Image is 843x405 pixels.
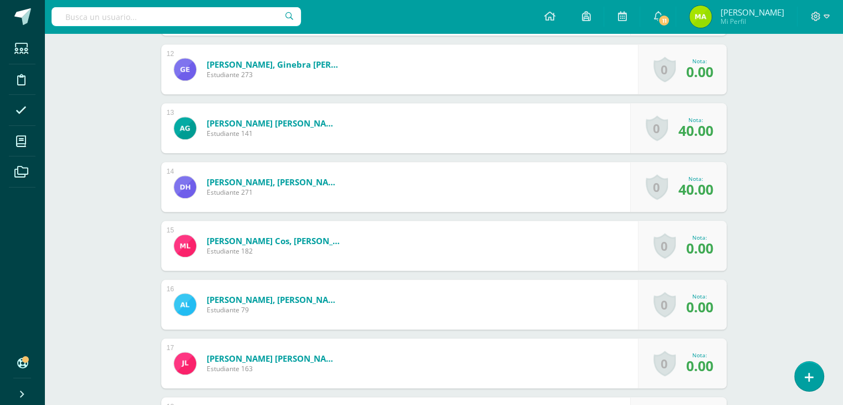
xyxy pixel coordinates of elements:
img: c80006607dc2b58b34ed7896bdb0d8b1.png [689,6,712,28]
a: [PERSON_NAME] [PERSON_NAME] [207,118,340,129]
span: Estudiante 79 [207,305,340,315]
span: 0.00 [686,62,713,81]
div: Nota: [678,175,713,183]
span: Mi Perfil [720,17,784,26]
a: 0 [653,351,676,376]
span: Estudiante 182 [207,246,340,256]
a: [PERSON_NAME] [PERSON_NAME] [207,353,340,364]
a: 0 [653,57,676,82]
span: 0.00 [686,239,713,257]
a: 0 [653,233,676,259]
a: 0 [646,115,668,141]
img: 7331ec9af0b54db88192830ecc255d07.png [174,293,196,316]
span: 40.00 [678,180,713,199]
img: 0ef4415f55e592eb232e0902497e32a1.png [174,117,196,139]
img: 675f1a812e8db59f4a4e3996645acc1e.png [174,352,196,374]
span: 0.00 [686,356,713,375]
span: Estudiante 141 [207,129,340,138]
span: 40.00 [678,121,713,140]
a: [PERSON_NAME], [PERSON_NAME] [207,176,340,188]
input: Busca un usuario... [52,7,301,26]
div: Nota: [678,116,713,124]
div: Nota: [686,57,713,65]
div: Nota: [686,234,713,241]
img: fd63cd8b523cc8a0a50e2fa6b93eebaf.png [174,235,196,257]
img: d024356ab335a53e1fa75563005380ee.png [174,176,196,198]
span: [PERSON_NAME] [720,7,784,18]
a: [PERSON_NAME], [PERSON_NAME] [207,294,340,305]
div: Nota: [686,292,713,300]
a: [PERSON_NAME] Cos, [PERSON_NAME] [207,235,340,246]
a: [PERSON_NAME], Ginebra [PERSON_NAME] [207,59,340,70]
a: 0 [653,292,676,317]
a: 0 [646,174,668,200]
span: 0.00 [686,297,713,316]
span: 11 [658,14,670,27]
span: Estudiante 271 [207,188,340,197]
img: ac9f0f7da4612bf3441260dec894db38.png [174,58,196,80]
div: Nota: [686,351,713,359]
span: Estudiante 273 [207,70,340,79]
span: Estudiante 163 [207,364,340,373]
